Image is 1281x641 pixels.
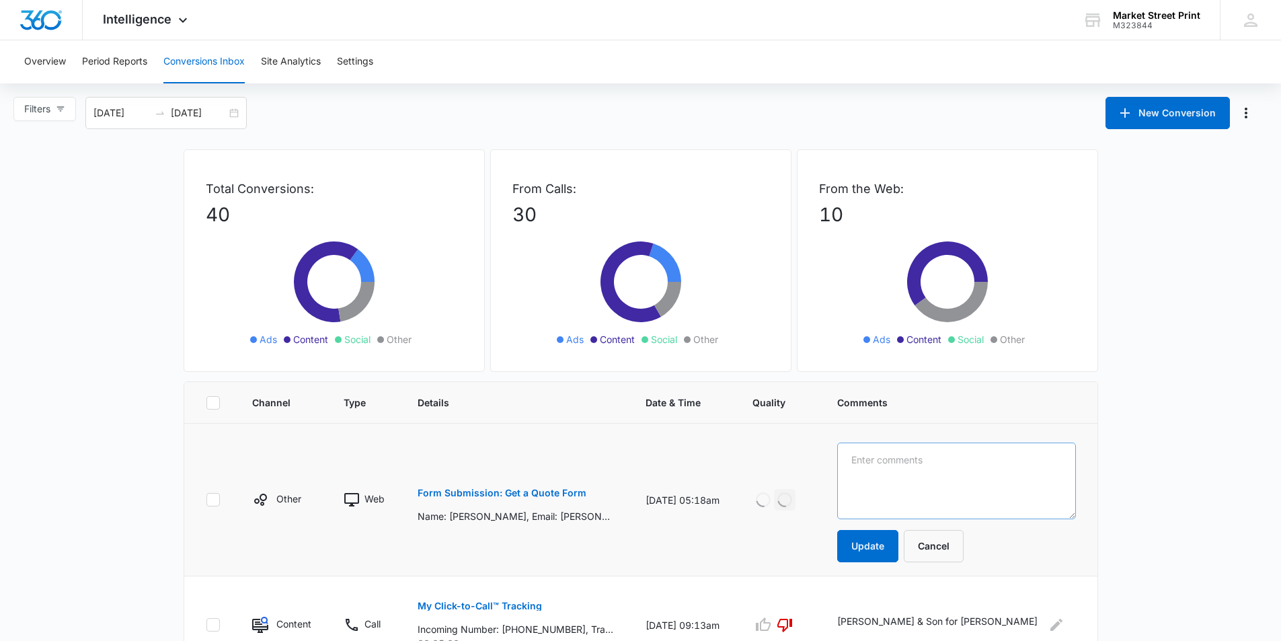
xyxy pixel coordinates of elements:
p: Call [364,617,381,631]
div: account id [1113,21,1200,30]
span: Social [958,332,984,346]
span: Channel [252,395,292,410]
button: Filters [13,97,76,121]
p: Form Submission: Get a Quote Form [418,488,586,498]
span: Ads [873,332,890,346]
span: Other [387,332,412,346]
button: Form Submission: Get a Quote Form [418,477,586,509]
input: Start date [93,106,149,120]
p: Content [276,617,311,631]
input: End date [171,106,227,120]
p: From the Web: [819,180,1076,198]
span: Social [344,332,371,346]
button: Settings [337,40,373,83]
button: Manage Numbers [1235,102,1257,124]
span: Other [1000,332,1025,346]
span: Ads [260,332,277,346]
p: My Click-to-Call™ Tracking [418,601,542,611]
span: Intelligence [103,12,171,26]
span: Quality [752,395,785,410]
p: From Calls: [512,180,769,198]
span: swap-right [155,108,165,118]
p: Total Conversions: [206,180,463,198]
button: My Click-to-Call™ Tracking [418,590,542,622]
span: Content [293,332,328,346]
span: Ads [566,332,584,346]
span: Filters [24,102,50,116]
p: Web [364,492,385,506]
button: Cancel [904,530,964,562]
p: 40 [206,200,463,229]
button: New Conversion [1105,97,1230,129]
span: Comments [837,395,1056,410]
p: [PERSON_NAME] & Son for [PERSON_NAME] [837,614,1038,636]
span: Content [906,332,941,346]
button: Overview [24,40,66,83]
button: Period Reports [82,40,147,83]
span: Type [344,395,366,410]
button: Update [837,530,898,562]
p: Name: [PERSON_NAME], Email: [PERSON_NAME][EMAIL_ADDRESS][DOMAIN_NAME], Phone: [PHONE_NUMBER], How... [418,509,613,523]
td: [DATE] 05:18am [629,424,736,576]
span: Details [418,395,594,410]
span: Content [600,332,635,346]
p: Other [276,492,301,506]
span: to [155,108,165,118]
button: Site Analytics [261,40,321,83]
span: Social [651,332,677,346]
p: 30 [512,200,769,229]
button: Edit Comments [1046,614,1067,636]
p: 10 [819,200,1076,229]
p: Incoming Number: [PHONE_NUMBER], Tracking Number: [PHONE_NUMBER], Ring To: [PHONE_NUMBER], Caller... [418,622,613,636]
span: Date & Time [646,395,701,410]
div: account name [1113,10,1200,21]
button: Conversions Inbox [163,40,245,83]
span: Other [693,332,718,346]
